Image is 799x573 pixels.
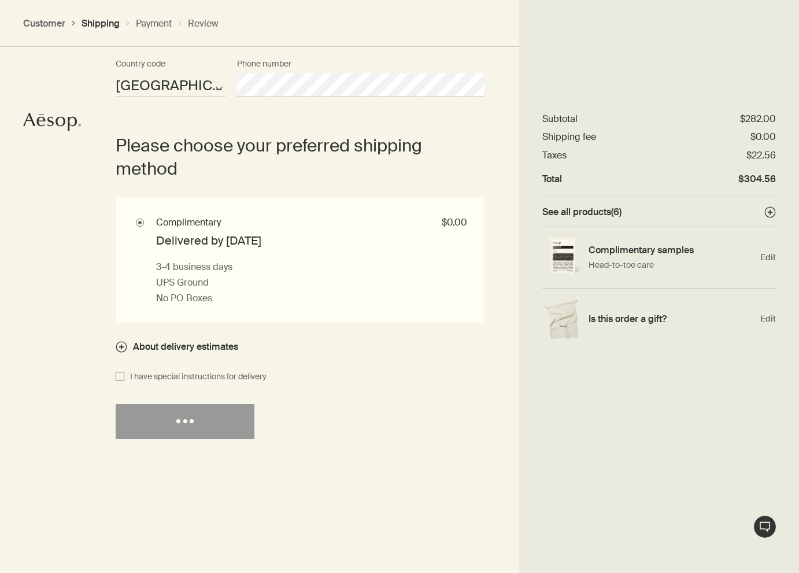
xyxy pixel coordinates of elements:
[542,299,583,339] img: Gift wrap example
[82,17,120,29] button: Shipping
[746,149,776,161] dd: $22.56
[124,370,267,384] span: I have special instructions for delivery
[738,173,776,185] dd: $304.56
[136,17,172,29] button: Payment
[116,341,238,353] button: About delivery estimates
[542,206,622,218] span: See all products ( 6 )
[23,17,65,29] button: Customer
[589,259,754,271] p: Head-to-toe care
[542,238,583,277] img: Single sample sachet
[116,134,467,180] h3: Please choose your preferred shipping method
[542,289,776,349] div: Edit
[589,313,754,325] h4: Is this order a gift?
[589,244,754,256] h4: Complimentary samples
[542,131,596,143] dt: Shipping fee
[542,113,578,125] dt: Subtotal
[753,515,776,538] button: Live Assistance
[116,73,225,97] select: Country code
[188,17,219,29] button: Review
[750,131,776,143] dd: $0.00
[237,73,484,97] input: Phone number
[542,206,776,218] button: See all products(6)
[760,313,776,324] span: Edit
[740,113,776,125] dd: $282.00
[542,173,562,185] dt: Total
[542,149,567,161] dt: Taxes
[133,341,238,353] span: About delivery estimates
[542,227,776,289] div: Edit
[760,252,776,263] span: Edit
